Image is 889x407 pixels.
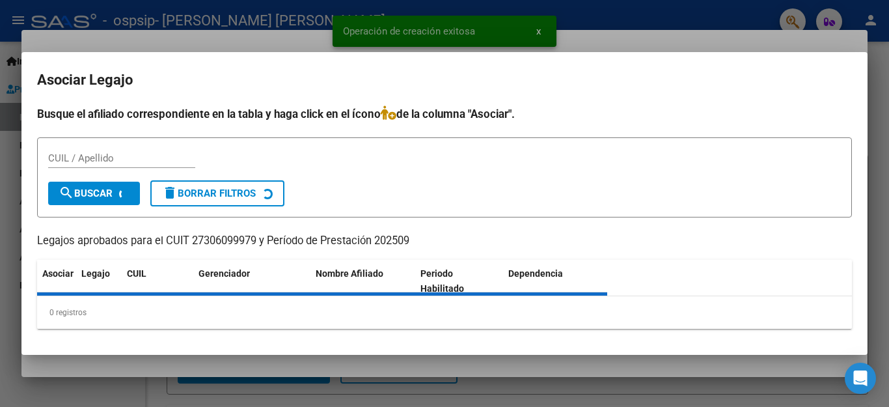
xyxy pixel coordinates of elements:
p: Legajos aprobados para el CUIT 27306099979 y Período de Prestación 202509 [37,233,852,249]
datatable-header-cell: Periodo Habilitado [415,260,503,303]
button: Buscar [48,182,140,205]
datatable-header-cell: CUIL [122,260,193,303]
button: Borrar Filtros [150,180,284,206]
span: Nombre Afiliado [316,268,383,279]
span: Periodo Habilitado [420,268,464,294]
datatable-header-cell: Legajo [76,260,122,303]
h2: Asociar Legajo [37,68,852,92]
datatable-header-cell: Asociar [37,260,76,303]
span: Asociar [42,268,74,279]
div: Open Intercom Messenger [845,363,876,394]
datatable-header-cell: Gerenciador [193,260,310,303]
span: Legajo [81,268,110,279]
h4: Busque el afiliado correspondiente en la tabla y haga click en el ícono de la columna "Asociar". [37,105,852,122]
mat-icon: search [59,185,74,201]
span: CUIL [127,268,146,279]
mat-icon: delete [162,185,178,201]
span: Dependencia [508,268,563,279]
datatable-header-cell: Nombre Afiliado [310,260,415,303]
span: Buscar [59,188,113,199]
div: 0 registros [37,296,852,329]
span: Borrar Filtros [162,188,256,199]
span: Gerenciador [198,268,250,279]
datatable-header-cell: Dependencia [503,260,608,303]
